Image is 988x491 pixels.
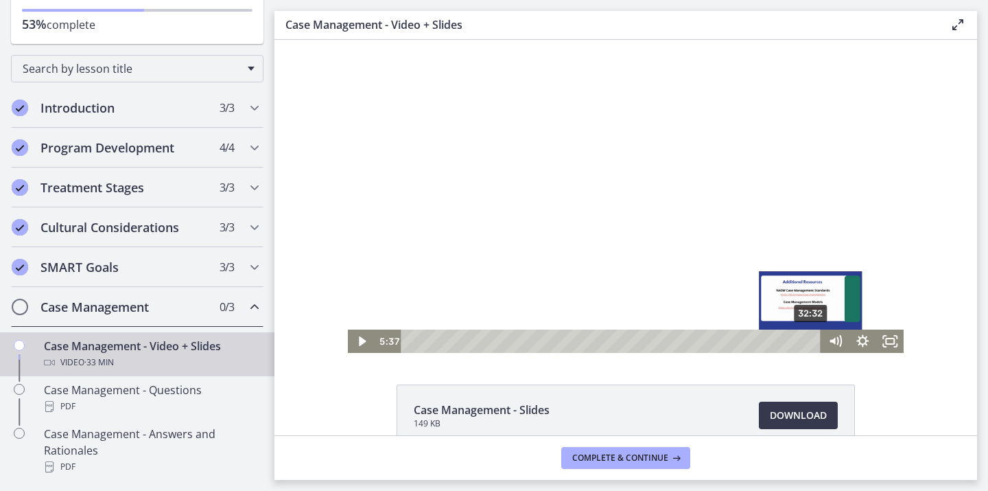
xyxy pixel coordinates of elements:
div: Video [44,354,258,371]
span: 0 / 3 [220,299,234,315]
iframe: Video Lesson [274,40,977,353]
div: Case Management - Video + Slides [44,338,258,371]
h2: Introduction [40,100,208,116]
span: 3 / 3 [220,259,234,275]
h3: Case Management - Video + Slides [285,16,928,33]
span: 3 / 3 [220,179,234,196]
i: Completed [12,179,28,196]
a: Download [759,402,838,429]
button: Complete & continue [561,447,690,469]
span: 149 KB [414,418,550,429]
span: Download [770,407,827,424]
span: 3 / 3 [220,100,234,116]
h2: Treatment Stages [40,179,208,196]
span: Search by lesson title [23,61,241,76]
span: Case Management - Slides [414,402,550,418]
h2: SMART Goals [40,259,208,275]
div: PDF [44,459,258,475]
div: Case Management - Questions [44,382,258,415]
div: Case Management - Answers and Rationales [44,426,258,475]
button: Fullscreen [602,290,629,313]
i: Completed [12,139,28,156]
span: · 33 min [84,354,114,371]
div: Search by lesson title [11,55,263,82]
h2: Program Development [40,139,208,156]
button: Mute [547,290,574,313]
span: 3 / 3 [220,219,234,236]
h2: Case Management [40,299,208,315]
h2: Cultural Considerations [40,219,208,236]
p: complete [22,16,252,33]
span: 53% [22,16,47,32]
span: Complete & continue [572,453,668,464]
div: PDF [44,398,258,415]
button: Show settings menu [574,290,602,313]
i: Completed [12,219,28,236]
i: Completed [12,100,28,116]
span: 4 / 4 [220,139,234,156]
i: Completed [12,259,28,275]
